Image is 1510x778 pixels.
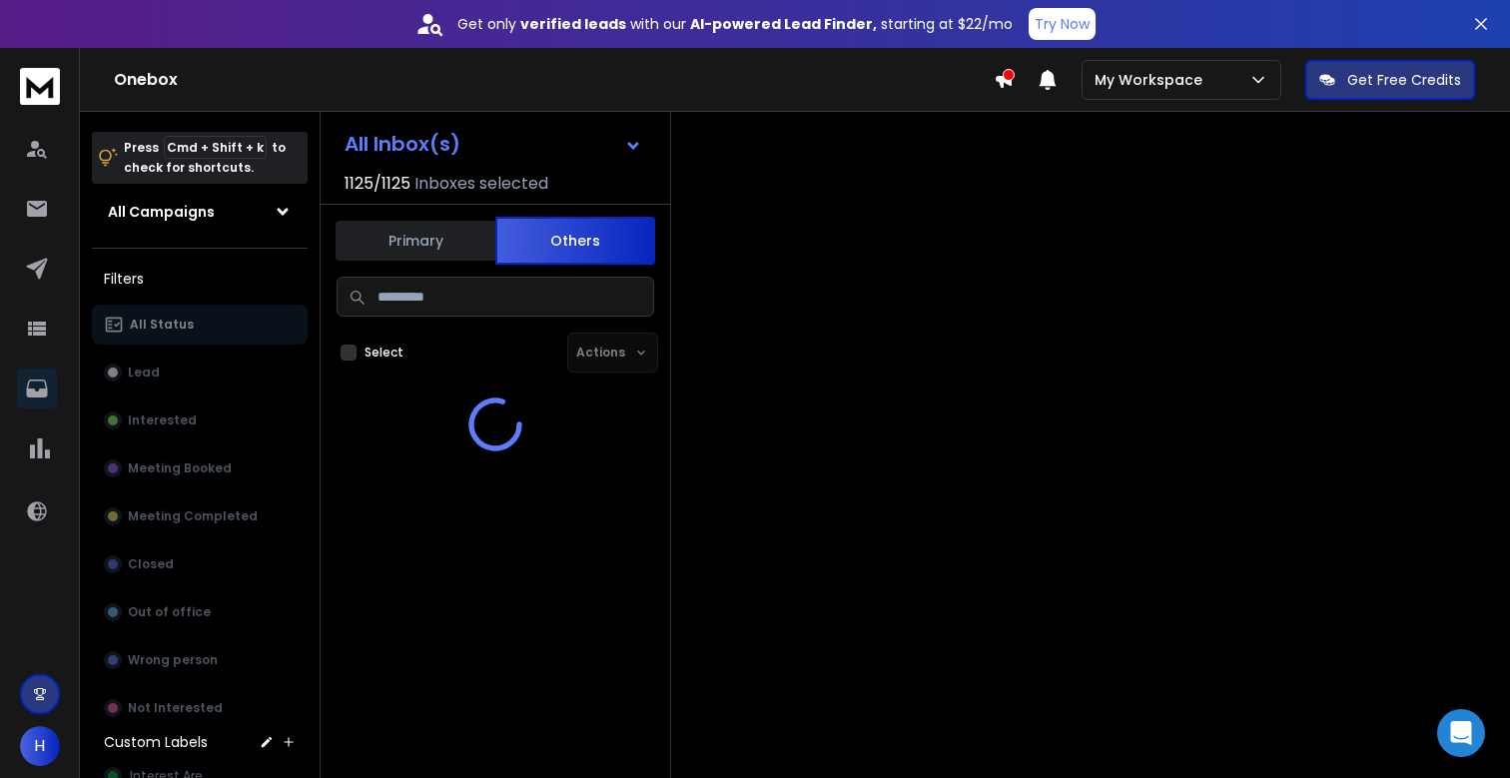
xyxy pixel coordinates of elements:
[690,14,877,34] strong: AI-powered Lead Finder,
[20,726,60,766] button: H
[1437,709,1485,757] div: Open Intercom Messenger
[345,134,460,154] h1: All Inbox(s)
[20,68,60,105] img: logo
[495,217,655,265] button: Others
[114,68,994,92] h1: Onebox
[92,265,308,293] h3: Filters
[329,124,658,164] button: All Inbox(s)
[1035,14,1090,34] p: Try Now
[1305,60,1475,100] button: Get Free Credits
[92,192,308,232] button: All Campaigns
[1095,70,1210,90] p: My Workspace
[336,219,495,263] button: Primary
[108,202,215,222] h1: All Campaigns
[1347,70,1461,90] p: Get Free Credits
[457,14,1013,34] p: Get only with our starting at $22/mo
[345,172,410,196] span: 1125 / 1125
[520,14,626,34] strong: verified leads
[104,732,208,752] h3: Custom Labels
[164,136,267,159] span: Cmd + Shift + k
[124,138,286,178] p: Press to check for shortcuts.
[365,345,403,361] label: Select
[1029,8,1096,40] button: Try Now
[414,172,548,196] h3: Inboxes selected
